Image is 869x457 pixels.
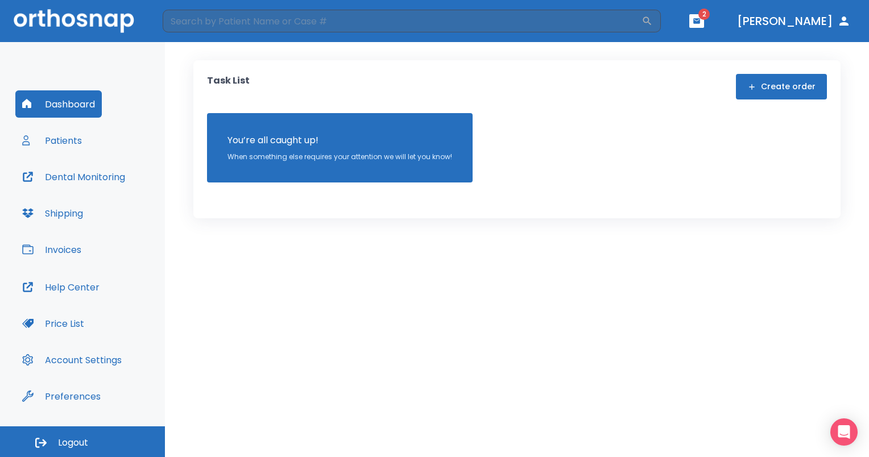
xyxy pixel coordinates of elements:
[15,346,129,373] button: Account Settings
[830,418,858,446] div: Open Intercom Messenger
[227,134,452,147] p: You’re all caught up!
[15,310,91,337] button: Price List
[15,90,102,118] button: Dashboard
[58,437,88,449] span: Logout
[207,74,250,99] p: Task List
[15,200,90,227] button: Shipping
[14,9,134,32] img: Orthosnap
[733,11,855,31] button: [PERSON_NAME]
[15,127,89,154] button: Patients
[698,9,710,20] span: 2
[15,236,88,263] button: Invoices
[163,10,642,32] input: Search by Patient Name or Case #
[15,273,106,301] button: Help Center
[736,74,827,99] button: Create order
[227,152,452,162] p: When something else requires your attention we will let you know!
[15,163,132,190] button: Dental Monitoring
[15,383,107,410] button: Preferences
